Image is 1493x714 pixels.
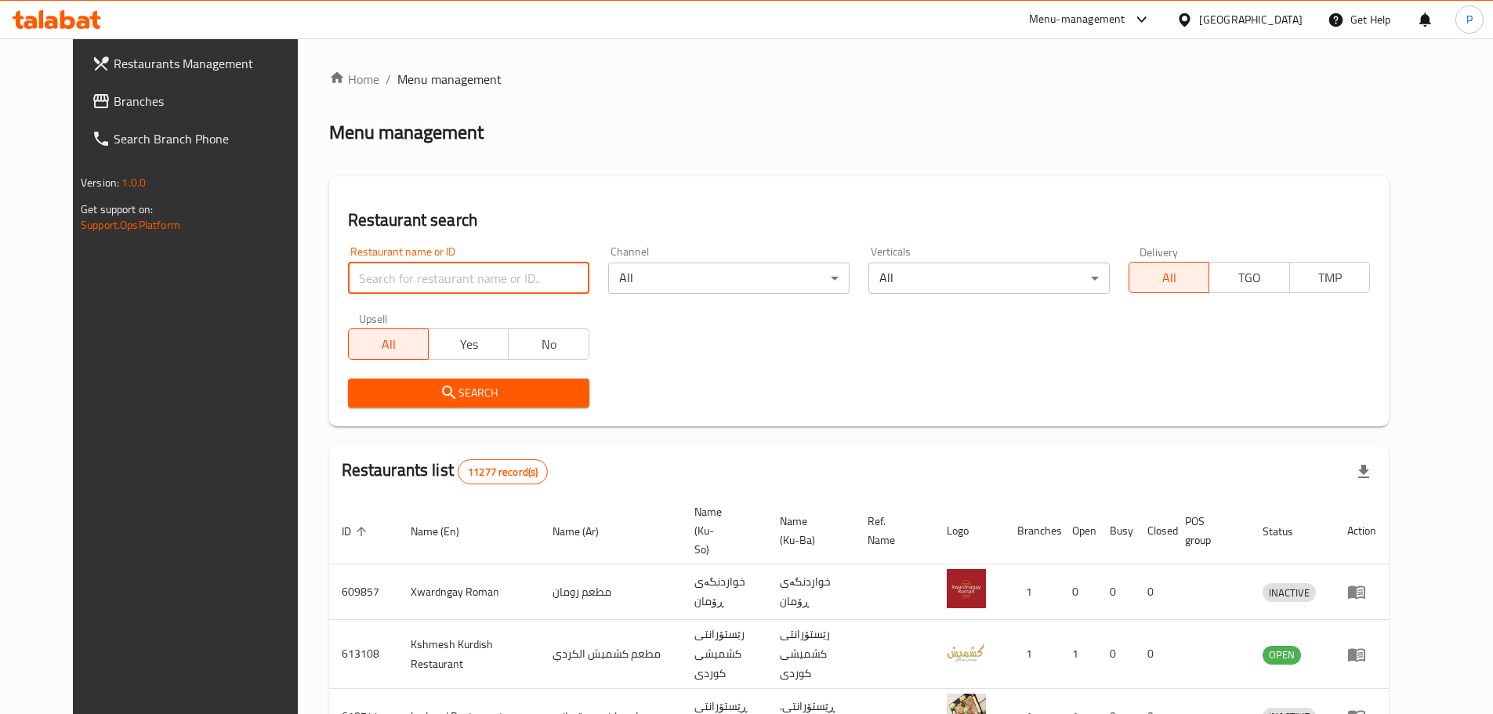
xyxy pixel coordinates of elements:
[682,620,767,689] td: رێستۆرانتی کشمیشى كوردى
[780,512,836,549] span: Name (Ku-Ba)
[1135,564,1172,620] td: 0
[947,569,986,608] img: Xwardngay Roman
[348,328,429,360] button: All
[1005,564,1060,620] td: 1
[1135,498,1172,564] th: Closed
[81,215,180,235] a: Support.OpsPlatform
[1289,262,1370,293] button: TMP
[682,564,767,620] td: خواردنگەی ڕۆمان
[329,564,398,620] td: 609857
[348,208,1370,232] h2: Restaurant search
[1263,583,1316,602] div: INACTIVE
[79,82,322,120] a: Branches
[81,199,153,219] span: Get support on:
[553,522,619,541] span: Name (Ar)
[1347,582,1376,601] div: Menu
[435,333,502,356] span: Yes
[1466,11,1473,28] span: P
[348,263,589,294] input: Search for restaurant name or ID..
[947,632,986,671] img: Kshmesh Kurdish Restaurant
[1263,522,1314,541] span: Status
[1263,646,1301,664] span: OPEN
[81,172,119,193] span: Version:
[1140,246,1179,257] label: Delivery
[1136,266,1203,289] span: All
[767,620,855,689] td: رێستۆرانتی کشمیشى كوردى
[348,379,589,408] button: Search
[1347,645,1376,664] div: Menu
[329,70,1389,89] nav: breadcrumb
[1185,512,1231,549] span: POS group
[329,120,484,145] h2: Menu management
[121,172,146,193] span: 1.0.0
[114,54,310,73] span: Restaurants Management
[1097,564,1135,620] td: 0
[1135,620,1172,689] td: 0
[1097,498,1135,564] th: Busy
[428,328,509,360] button: Yes
[114,92,310,111] span: Branches
[342,458,549,484] h2: Restaurants list
[694,502,748,559] span: Name (Ku-So)
[508,328,589,360] button: No
[540,564,682,620] td: مطعم رومان
[79,120,322,158] a: Search Branch Phone
[1209,262,1289,293] button: TGO
[1345,453,1382,491] div: Export file
[767,564,855,620] td: خواردنگەی ڕۆمان
[1005,498,1060,564] th: Branches
[1060,564,1097,620] td: 0
[458,465,547,480] span: 11277 record(s)
[1296,266,1364,289] span: TMP
[1129,262,1209,293] button: All
[1060,620,1097,689] td: 1
[868,512,915,549] span: Ref. Name
[1005,620,1060,689] td: 1
[114,129,310,148] span: Search Branch Phone
[1097,620,1135,689] td: 0
[359,313,388,324] label: Upsell
[515,333,582,356] span: No
[79,45,322,82] a: Restaurants Management
[355,333,422,356] span: All
[1263,584,1316,602] span: INACTIVE
[397,70,502,89] span: Menu management
[934,498,1005,564] th: Logo
[411,522,480,541] span: Name (En)
[342,522,371,541] span: ID
[398,564,540,620] td: Xwardngay Roman
[398,620,540,689] td: Kshmesh Kurdish Restaurant
[361,383,577,403] span: Search
[458,459,548,484] div: Total records count
[386,70,391,89] li: /
[868,263,1110,294] div: All
[329,70,379,89] a: Home
[1335,498,1389,564] th: Action
[329,620,398,689] td: 613108
[540,620,682,689] td: مطعم كشميش الكردي
[1029,10,1125,29] div: Menu-management
[1199,11,1303,28] div: [GEOGRAPHIC_DATA]
[1060,498,1097,564] th: Open
[608,263,850,294] div: All
[1216,266,1283,289] span: TGO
